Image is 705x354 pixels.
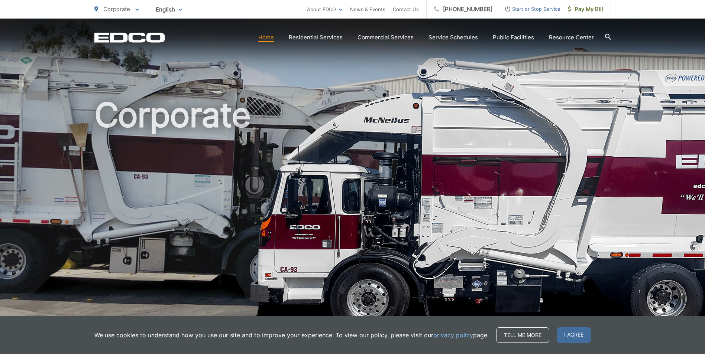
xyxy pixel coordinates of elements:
[557,327,591,343] span: I agree
[358,33,414,42] a: Commercial Services
[94,96,611,331] h1: Corporate
[393,5,419,14] a: Contact Us
[549,33,594,42] a: Resource Center
[289,33,343,42] a: Residential Services
[103,6,130,13] span: Corporate
[433,331,473,340] a: privacy policy
[150,3,188,16] span: English
[258,33,274,42] a: Home
[496,327,549,343] a: Tell me more
[307,5,343,14] a: About EDCO
[493,33,534,42] a: Public Facilities
[429,33,478,42] a: Service Schedules
[568,5,603,14] span: Pay My Bill
[94,331,489,340] p: We use cookies to understand how you use our site and to improve your experience. To view our pol...
[350,5,385,14] a: News & Events
[94,32,165,43] a: EDCD logo. Return to the homepage.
